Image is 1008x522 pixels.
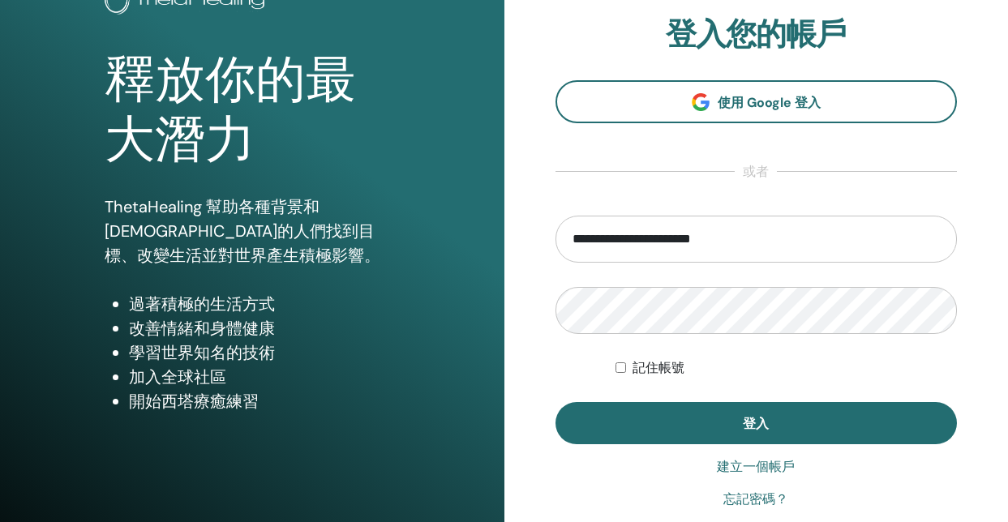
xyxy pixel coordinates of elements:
font: 加入全球社區 [129,366,226,387]
font: ThetaHealing 幫助各種背景和[DEMOGRAPHIC_DATA]的人們找到目標、改變生活並對世界產生積極影響。 [105,196,380,266]
font: 改善情緒和身體健康 [129,318,275,339]
font: 學習世界知名的技術 [129,342,275,363]
font: 忘記密碼？ [723,491,788,507]
font: 釋放你的最大潛力 [105,51,356,169]
font: 記住帳號 [633,360,684,375]
font: 建立一個帳戶 [717,459,795,474]
a: 建立一個帳戶 [717,457,795,477]
font: 或者 [743,163,769,180]
a: 忘記密碼？ [723,490,788,509]
button: 登入 [555,402,958,444]
font: 開始西塔療癒練習 [129,391,259,412]
font: 過著積極的生活方式 [129,293,275,314]
font: 登入 [743,415,769,432]
div: 無限期地保持我的身份驗證狀態或直到我手動註銷 [616,358,957,378]
font: 使用 Google 登入 [718,94,821,111]
font: 登入您的帳戶 [666,14,846,54]
a: 使用 Google 登入 [555,80,958,123]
